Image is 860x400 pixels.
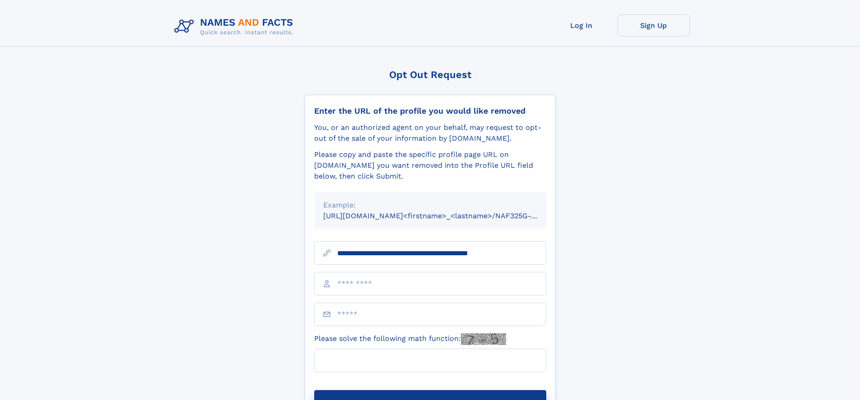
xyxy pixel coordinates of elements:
a: Sign Up [618,14,690,37]
div: Please copy and paste the specific profile page URL on [DOMAIN_NAME] you want removed into the Pr... [314,149,546,182]
div: Example: [323,200,537,211]
div: Enter the URL of the profile you would like removed [314,106,546,116]
div: Opt Out Request [305,69,556,80]
a: Log In [545,14,618,37]
label: Please solve the following math function: [314,333,506,345]
div: You, or an authorized agent on your behalf, may request to opt-out of the sale of your informatio... [314,122,546,144]
small: [URL][DOMAIN_NAME]<firstname>_<lastname>/NAF325G-xxxxxxxx [323,211,563,220]
img: Logo Names and Facts [171,14,301,39]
